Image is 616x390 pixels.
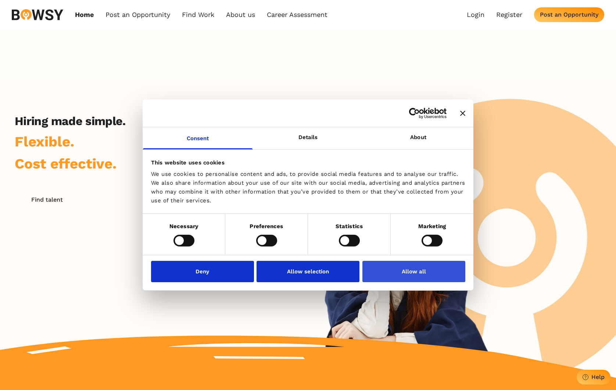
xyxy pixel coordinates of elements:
a: Career Assessment [267,11,327,19]
a: Register [496,11,522,19]
strong: Marketing [418,223,446,230]
a: Login [467,11,484,19]
div: This website uses cookies [151,158,465,167]
button: Close banner [460,110,465,116]
h2: Hiring made simple. [15,114,126,128]
button: Allow all [362,261,465,282]
div: Post an Opportunity [540,11,598,18]
strong: Necessary [169,223,198,230]
span: Cost effective. [15,155,117,172]
a: About [363,127,473,149]
a: Home [75,11,94,19]
button: Find talent [15,192,79,207]
div: Find talent [31,196,63,203]
a: Details [253,127,363,149]
button: Help [577,370,610,384]
button: Post an Opportunity [534,7,604,22]
div: We use cookies to personalise content and ads, to provide social media features and to analyse ou... [151,170,465,205]
strong: Statistics [336,223,363,230]
button: Allow selection [257,261,359,282]
button: Deny [151,261,254,282]
div: Help [591,373,605,380]
a: Usercentrics Cookiebot - opens in a new window [382,107,447,118]
img: svg%3e [12,9,63,20]
span: Flexible. [15,133,74,150]
strong: Preferences [250,223,283,230]
a: Consent [143,127,253,149]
